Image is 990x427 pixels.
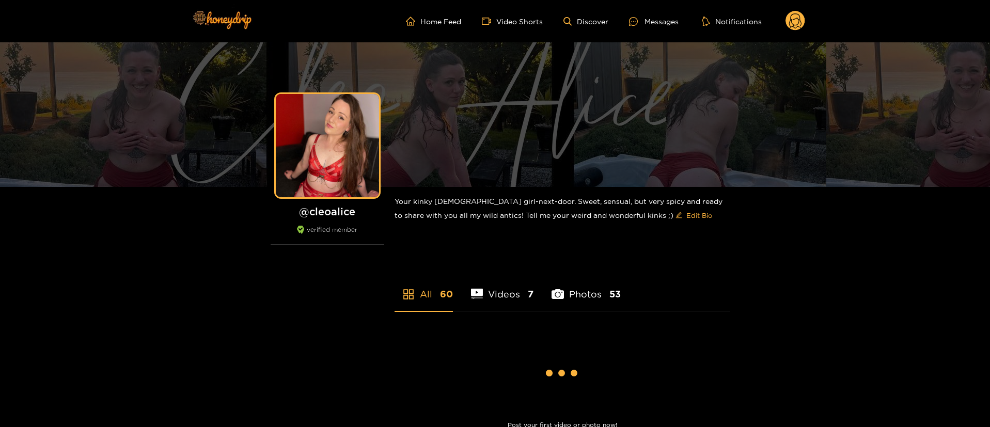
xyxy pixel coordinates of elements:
[528,288,533,301] span: 7
[675,212,682,219] span: edit
[406,17,420,26] span: home
[629,15,679,27] div: Messages
[271,205,384,218] h1: @ cleoalice
[440,288,453,301] span: 60
[395,264,453,311] li: All
[609,288,621,301] span: 53
[563,17,608,26] a: Discover
[482,17,543,26] a: Video Shorts
[699,16,765,26] button: Notifications
[686,210,712,220] span: Edit Bio
[406,17,461,26] a: Home Feed
[471,264,534,311] li: Videos
[402,288,415,301] span: appstore
[271,226,384,245] div: verified member
[673,207,714,224] button: editEdit Bio
[482,17,496,26] span: video-camera
[395,187,730,232] div: Your kinky [DEMOGRAPHIC_DATA] girl-next-door. Sweet, sensual, but very spicy and ready to share w...
[552,264,621,311] li: Photos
